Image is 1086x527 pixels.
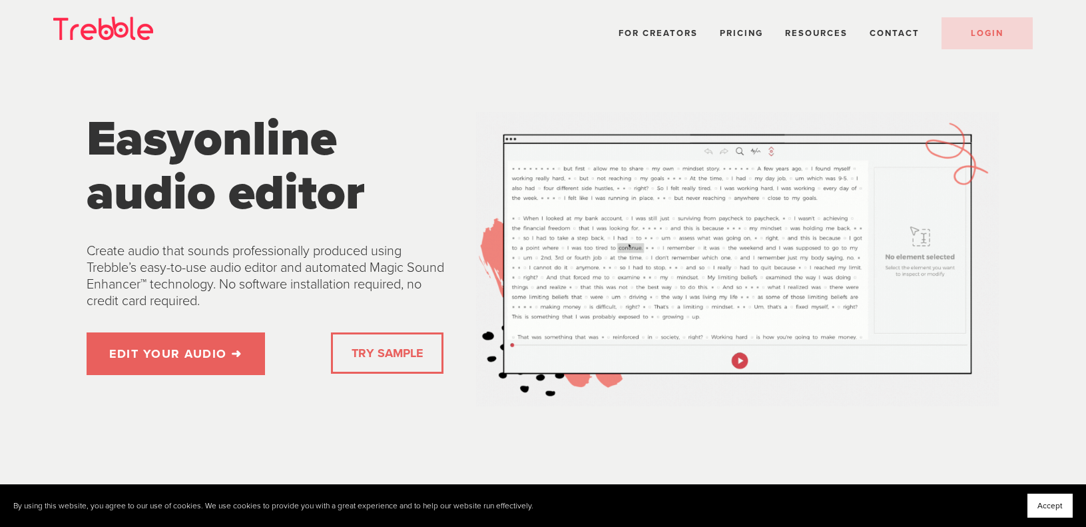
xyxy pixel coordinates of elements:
a: For Creators [619,28,698,39]
a: Contact [870,28,920,39]
span: LOGIN [971,28,1003,39]
a: TRY SAMPLE [346,340,428,366]
p: By using this website, you agree to our use of cookies. We use cookies to provide you with a grea... [13,501,533,511]
h1: online audio editor [87,112,453,221]
a: EDIT YOUR AUDIO ➜ [87,332,265,375]
img: Trebble [53,17,153,40]
span: Easy [87,109,194,169]
a: Pricing [720,28,763,39]
img: Trebble Audio Editor Demo Gif [476,112,999,406]
a: LOGIN [942,17,1033,49]
p: Trusted by [278,481,807,496]
button: Accept [1027,494,1073,518]
span: Resources [785,28,848,39]
p: Create audio that sounds professionally produced using Trebble’s easy-to-use audio editor and aut... [87,243,453,310]
span: Accept [1037,501,1063,510]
